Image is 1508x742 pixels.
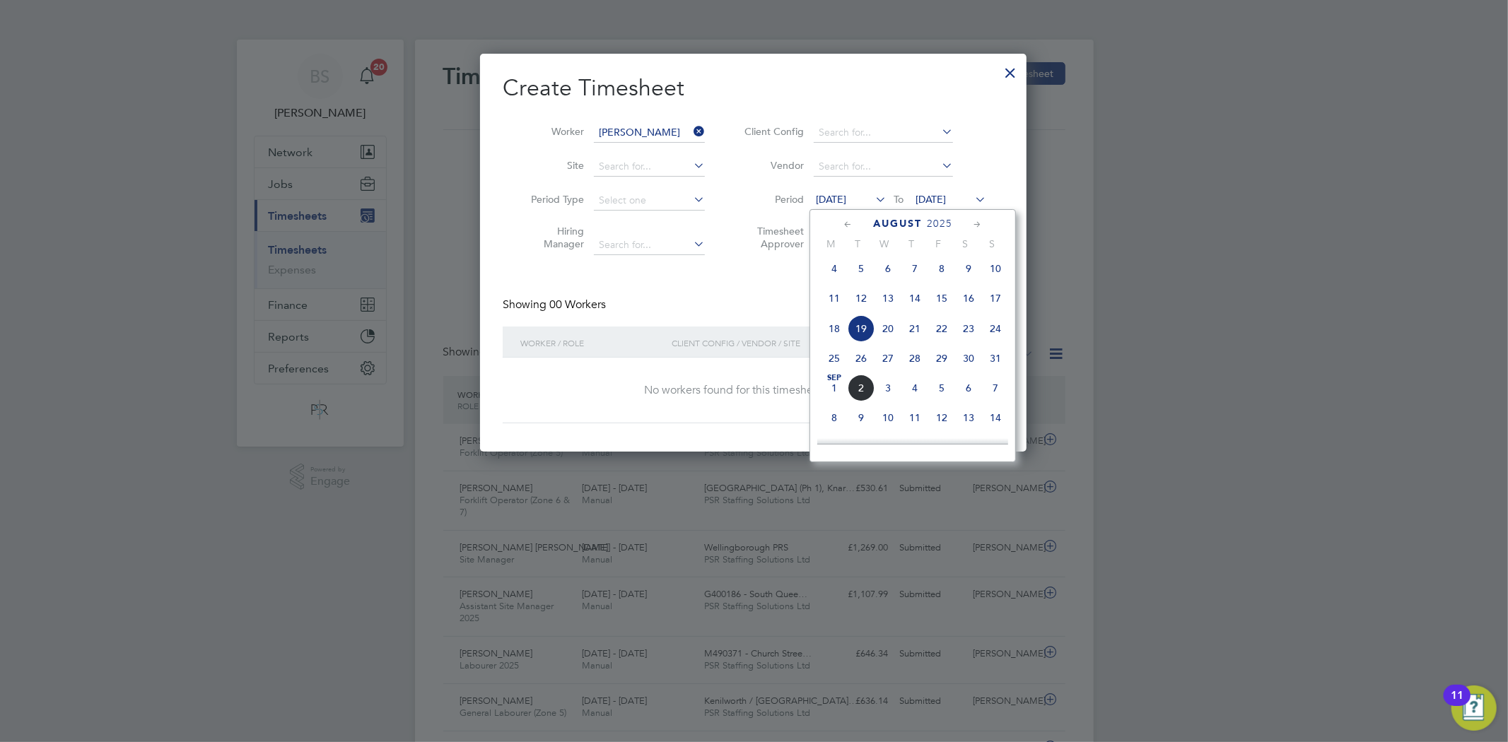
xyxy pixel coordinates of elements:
span: 12 [928,404,955,431]
div: Worker / Role [517,326,668,359]
span: 30 [955,345,982,372]
span: 9 [955,255,982,282]
span: 4 [901,375,928,401]
span: 13 [955,404,982,431]
span: 15 [821,434,848,461]
span: 16 [955,285,982,312]
span: 21 [982,434,1009,461]
span: 11 [901,404,928,431]
span: 26 [848,345,875,372]
span: T [844,237,871,250]
button: Open Resource Center, 11 new notifications [1451,685,1497,731]
label: Site [520,159,584,172]
span: To [889,190,908,208]
div: Client Config / Vendor / Site [668,326,895,359]
span: 1 [821,375,848,401]
input: Search for... [814,123,953,143]
span: 7 [982,375,1009,401]
span: 11 [821,285,848,312]
input: Select one [594,191,705,211]
span: 20 [955,434,982,461]
span: [DATE] [916,193,946,206]
span: 10 [982,255,1009,282]
label: Timesheet Approver [740,225,804,250]
span: T [898,237,925,250]
span: 12 [848,285,875,312]
span: M [817,237,844,250]
span: 20 [875,315,901,342]
span: 18 [821,315,848,342]
span: [DATE] [816,193,846,206]
label: Period [740,193,804,206]
span: 6 [955,375,982,401]
span: S [978,237,1005,250]
span: 18 [901,434,928,461]
h2: Create Timesheet [503,73,1004,103]
label: Hiring Manager [520,225,584,250]
span: 29 [928,345,955,372]
span: 13 [875,285,901,312]
div: No workers found for this timesheet period. [517,383,990,398]
span: 14 [982,404,1009,431]
span: 16 [848,434,875,461]
span: 19 [928,434,955,461]
span: F [925,237,952,250]
span: 28 [901,345,928,372]
span: S [952,237,978,250]
span: 8 [821,404,848,431]
input: Search for... [594,123,705,143]
span: 5 [928,375,955,401]
span: 15 [928,285,955,312]
span: August [873,218,922,230]
label: Worker [520,125,584,138]
input: Search for... [594,157,705,177]
span: 25 [821,345,848,372]
span: 5 [848,255,875,282]
span: 7 [901,255,928,282]
input: Search for... [594,235,705,255]
span: 22 [928,315,955,342]
label: Vendor [740,159,804,172]
span: 17 [982,285,1009,312]
span: 2 [848,375,875,401]
span: 21 [901,315,928,342]
span: 3 [875,375,901,401]
span: 14 [901,285,928,312]
label: Client Config [740,125,804,138]
div: 11 [1451,695,1463,714]
span: 9 [848,404,875,431]
span: W [871,237,898,250]
span: 8 [928,255,955,282]
span: Sep [821,375,848,382]
span: 4 [821,255,848,282]
span: 27 [875,345,901,372]
span: 00 Workers [549,298,606,312]
span: 17 [875,434,901,461]
div: Showing [503,298,609,312]
span: 31 [982,345,1009,372]
span: 6 [875,255,901,282]
label: Period Type [520,193,584,206]
span: 23 [955,315,982,342]
span: 2025 [927,218,952,230]
span: 24 [982,315,1009,342]
input: Search for... [814,157,953,177]
span: 19 [848,315,875,342]
span: 10 [875,404,901,431]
